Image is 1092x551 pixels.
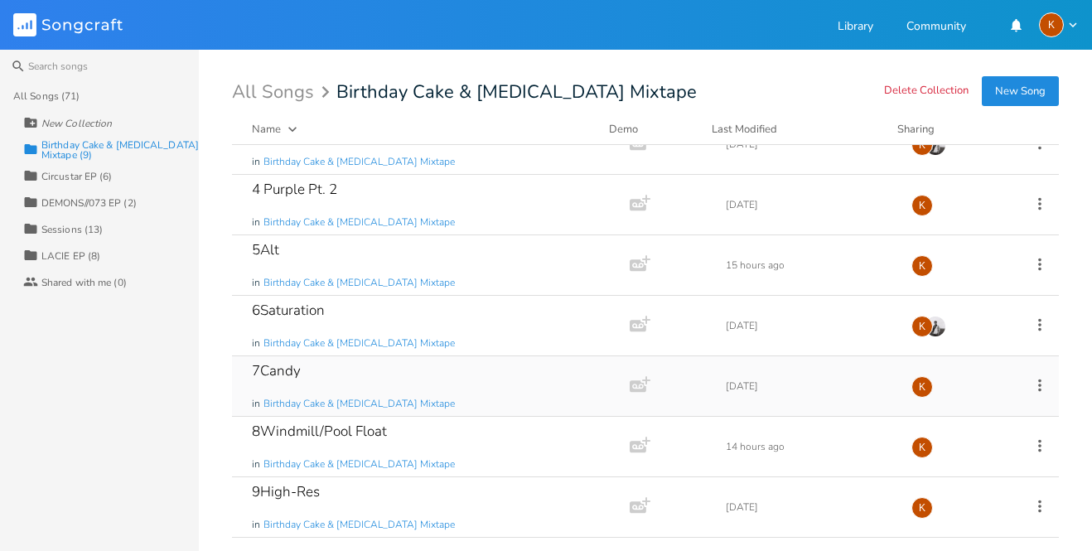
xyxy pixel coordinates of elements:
div: Circustar EP (6) [41,172,113,181]
div: [DATE] [726,321,891,331]
span: Birthday Cake & [MEDICAL_DATA] Mixtape [263,518,455,532]
img: Costa Tzoytzoyrakos [925,134,946,156]
a: Library [838,21,873,35]
span: Birthday Cake & [MEDICAL_DATA] Mixtape [336,83,697,101]
span: in [252,518,260,532]
div: Kat [911,134,933,156]
span: Birthday Cake & [MEDICAL_DATA] Mixtape [263,215,455,230]
button: K [1039,12,1079,37]
button: Name [252,121,589,138]
div: New Collection [41,118,112,128]
div: 5Alt [252,243,279,257]
div: 9High-Res [252,485,320,499]
span: Birthday Cake & [MEDICAL_DATA] Mixtape [263,276,455,290]
span: in [252,457,260,471]
div: Kat [911,255,933,277]
button: Last Modified [712,121,877,138]
span: Birthday Cake & [MEDICAL_DATA] Mixtape [263,155,455,169]
span: in [252,155,260,169]
span: in [252,397,260,411]
div: [DATE] [726,200,891,210]
div: 14 hours ago [726,442,891,452]
div: Kat [911,437,933,458]
button: New Song [982,76,1059,106]
div: 6Saturation [252,303,325,317]
div: 7Candy [252,364,301,378]
span: in [252,336,260,350]
span: Birthday Cake & [MEDICAL_DATA] Mixtape [263,397,455,411]
div: Kat [1039,12,1064,37]
div: Sessions (13) [41,225,103,234]
div: Kat [911,497,933,519]
button: Delete Collection [884,85,969,99]
div: Kat [911,316,933,337]
div: Demo [609,121,692,138]
div: [DATE] [726,381,891,391]
div: Sharing [897,121,997,138]
span: Birthday Cake & [MEDICAL_DATA] Mixtape [263,336,455,350]
div: Name [252,122,281,137]
div: 4 Purple Pt. 2 [252,182,337,196]
div: LACIE EP (8) [41,251,100,261]
div: Last Modified [712,122,777,137]
div: All Songs (71) [13,91,80,101]
div: 8Windmill/Pool Float [252,424,387,438]
div: 15 hours ago [726,260,891,270]
div: [DATE] [726,139,891,149]
img: Costa Tzoytzoyrakos [925,316,946,337]
div: [DATE] [726,502,891,512]
a: Community [906,21,966,35]
div: All Songs [232,85,335,100]
div: Kat [911,195,933,216]
div: Shared with me (0) [41,278,127,288]
div: Birthday Cake & [MEDICAL_DATA] Mixtape (9) [41,140,199,160]
span: in [252,276,260,290]
div: DEMONS//073 EP (2) [41,198,137,208]
div: Kat [911,376,933,398]
span: in [252,215,260,230]
span: Birthday Cake & [MEDICAL_DATA] Mixtape [263,457,455,471]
